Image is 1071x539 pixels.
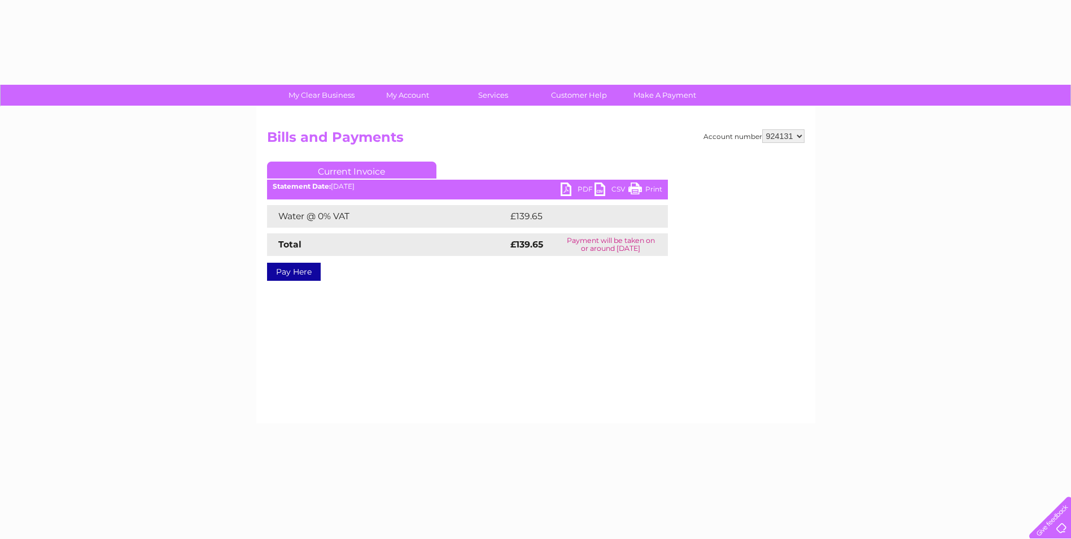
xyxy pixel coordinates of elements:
[510,239,543,250] strong: £139.65
[275,85,368,106] a: My Clear Business
[361,85,454,106] a: My Account
[267,129,805,151] h2: Bills and Payments
[267,263,321,281] a: Pay Here
[561,182,594,199] a: PDF
[267,205,508,228] td: Water @ 0% VAT
[628,182,662,199] a: Print
[703,129,805,143] div: Account number
[447,85,540,106] a: Services
[554,233,667,256] td: Payment will be taken on or around [DATE]
[532,85,626,106] a: Customer Help
[594,182,628,199] a: CSV
[508,205,647,228] td: £139.65
[618,85,711,106] a: Make A Payment
[273,182,331,190] b: Statement Date:
[267,162,436,179] a: Current Invoice
[267,182,668,190] div: [DATE]
[278,239,301,250] strong: Total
